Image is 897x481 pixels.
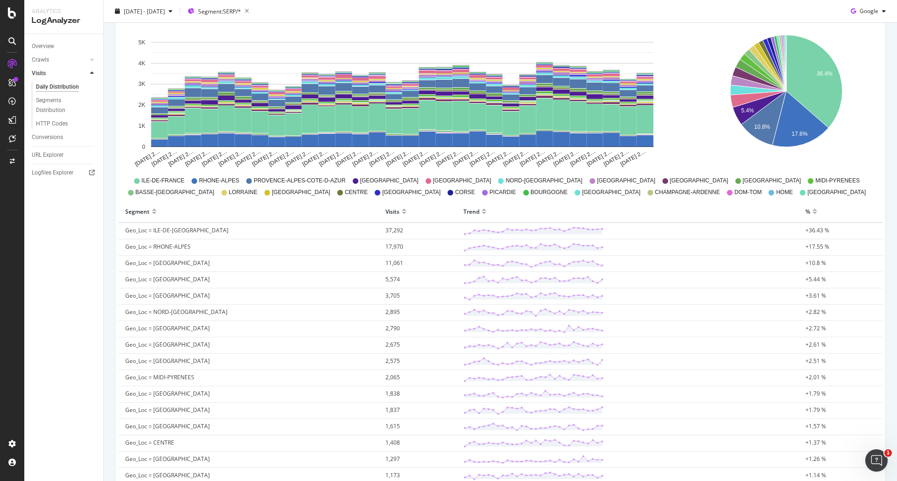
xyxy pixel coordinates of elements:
span: [GEOGRAPHIC_DATA] [670,177,728,185]
span: 5,574 [385,275,400,283]
span: 3,705 [385,292,400,300]
a: Visits [32,69,87,78]
div: % [805,204,810,219]
span: Geo_Loc = [GEOGRAPHIC_DATA] [125,471,210,479]
span: [GEOGRAPHIC_DATA] [743,177,801,185]
span: +1.57 % [805,422,826,430]
text: 5.4% [741,108,754,114]
span: +2.82 % [805,308,826,316]
span: RHONE-ALPES [199,177,239,185]
span: Google [860,7,878,15]
div: Visits [32,69,46,78]
a: Logfiles Explorer [32,168,97,178]
span: BASSE-[GEOGRAPHIC_DATA] [135,188,214,196]
span: BOURGOGNE [531,188,568,196]
text: 5K [138,39,145,46]
text: 1K [138,123,145,129]
text: 10.8% [754,124,770,131]
div: Segments Distribution [36,96,88,115]
div: Daily Distribution [36,82,79,92]
span: +10.8 % [805,259,826,267]
a: Daily Distribution [36,82,97,92]
div: LogAnalyzer [32,15,96,26]
span: +2.61 % [805,341,826,349]
span: Geo_Loc = [GEOGRAPHIC_DATA] [125,259,210,267]
span: [GEOGRAPHIC_DATA] [360,177,419,185]
span: [DATE] - [DATE] [124,7,165,15]
span: 2,575 [385,357,400,365]
button: Segment:SERP/* [184,4,253,19]
a: Segments Distribution [36,96,97,115]
div: Trend [463,204,479,219]
button: [DATE] - [DATE] [111,4,176,19]
a: HTTP Codes [36,119,97,129]
span: +36.43 % [805,226,829,234]
span: Geo_Loc = [GEOGRAPHIC_DATA] [125,275,210,283]
iframe: Intercom live chat [865,449,888,472]
span: ILE-DE-FRANCE [142,177,185,185]
span: +1.37 % [805,439,826,446]
span: [GEOGRAPHIC_DATA] [272,188,330,196]
span: +2.51 % [805,357,826,365]
span: Geo_Loc = MIDI-PYRENEES [125,373,194,381]
div: HTTP Codes [36,119,68,129]
span: 1,837 [385,406,400,414]
span: 2,065 [385,373,400,381]
span: 1,408 [385,439,400,446]
div: Overview [32,42,54,51]
span: +3.61 % [805,292,826,300]
span: Segment: SERP/* [198,7,241,15]
span: +1.79 % [805,390,826,397]
span: +2.01 % [805,373,826,381]
button: Google [847,4,890,19]
span: Geo_Loc = [GEOGRAPHIC_DATA] [125,390,210,397]
span: PICARDIE [490,188,516,196]
span: 37,292 [385,226,403,234]
span: Geo_Loc = [GEOGRAPHIC_DATA] [125,422,210,430]
span: 11,061 [385,259,403,267]
span: CHAMPAGNE-ARDENNE [655,188,720,196]
text: 17.6% [792,131,808,137]
span: NORD-[GEOGRAPHIC_DATA] [505,177,582,185]
text: 2K [138,102,145,108]
span: 1 [884,449,892,457]
div: Analytics [32,7,96,15]
span: +5.44 % [805,275,826,283]
text: 3K [138,81,145,88]
span: +17.55 % [805,243,829,251]
span: Geo_Loc = NORD-[GEOGRAPHIC_DATA] [125,308,228,316]
span: PROVENCE-ALPES-COTE-D-AZUR [254,177,346,185]
text: 4K [138,60,145,67]
span: Geo_Loc = [GEOGRAPHIC_DATA] [125,455,210,463]
span: +1.26 % [805,455,826,463]
span: Geo_Loc = CENTRE [125,439,174,446]
span: [GEOGRAPHIC_DATA] [382,188,441,196]
span: Geo_Loc = [GEOGRAPHIC_DATA] [125,292,210,300]
svg: A chart. [123,28,682,168]
span: 2,675 [385,341,400,349]
div: URL Explorer [32,150,64,160]
div: Logfiles Explorer [32,168,73,178]
span: 17,970 [385,243,403,251]
span: [GEOGRAPHIC_DATA] [807,188,866,196]
a: URL Explorer [32,150,97,160]
span: 1,173 [385,471,400,479]
div: Visits [385,204,399,219]
span: Geo_Loc = [GEOGRAPHIC_DATA] [125,357,210,365]
span: CORSE [455,188,475,196]
span: Geo_Loc = [GEOGRAPHIC_DATA] [125,341,210,349]
span: 2,790 [385,324,400,332]
span: +1.79 % [805,406,826,414]
svg: A chart. [696,28,876,168]
text: 36.4% [817,70,833,77]
span: [GEOGRAPHIC_DATA] [582,188,641,196]
a: Conversions [32,132,97,142]
div: Segment [125,204,149,219]
span: DOM-TOM [734,188,762,196]
span: +2.72 % [805,324,826,332]
div: Crawls [32,55,49,65]
span: Geo_Loc = [GEOGRAPHIC_DATA] [125,324,210,332]
span: 1,838 [385,390,400,397]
